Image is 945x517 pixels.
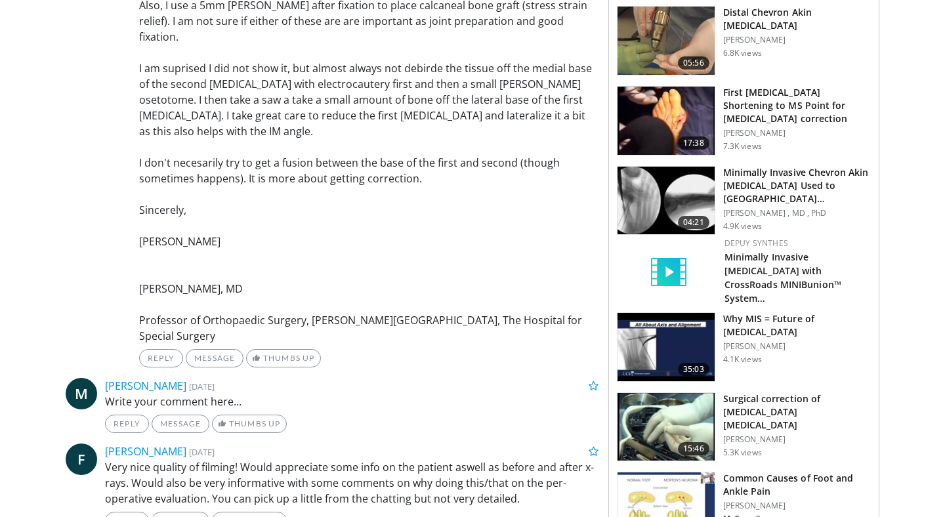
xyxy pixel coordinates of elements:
p: [PERSON_NAME] [723,341,871,352]
a: 17:38 First [MEDICAL_DATA] Shortening to MS Point for [MEDICAL_DATA] correction [PERSON_NAME] 7.3... [617,86,871,155]
a: 05:56 Distal Chevron Akin [MEDICAL_DATA] [PERSON_NAME] 6.8K views [617,6,871,75]
a: Thumbs Up [246,349,320,367]
p: 6.8K views [723,48,762,58]
img: xX2wXF35FJtYfXNX5hMDoxOjBrOw-uIx_1.150x105_q85_crop-smart_upscale.jpg [618,87,715,155]
p: [PERSON_NAME] [723,501,871,511]
h3: First [MEDICAL_DATA] Shortening to MS Point for [MEDICAL_DATA] correction [723,86,871,125]
a: Message [186,349,243,367]
p: 5.3K views [723,447,762,458]
a: 15:46 Surgical correction of [MEDICAL_DATA] [MEDICAL_DATA] [PERSON_NAME] 5.3K views [617,392,871,462]
h3: Minimally Invasive Chevron Akin [MEDICAL_DATA] Used to [GEOGRAPHIC_DATA]… [723,166,871,205]
p: Very nice quality of filming! Would appreciate some info on the patient aswell as before and afte... [105,459,598,507]
h3: Common Causes of Foot and Ankle Pain [723,472,871,498]
a: Minimally Invasive [MEDICAL_DATA] with CrossRoads MINIBunion™ System… [724,251,841,304]
img: _uLx7NeC-FsOB8GH5hMDoxOjBrOw-uIx_1.150x105_q85_crop-smart_upscale.jpg [618,393,715,461]
p: Write your comment here... [105,394,598,409]
img: abb9f310-2826-487f-ae75-9336bcd83bb7.150x105_q85_crop-smart_upscale.jpg [618,7,715,75]
span: 15:46 [678,442,709,455]
span: 04:21 [678,216,709,229]
h3: Surgical correction of [MEDICAL_DATA] [MEDICAL_DATA] [723,392,871,432]
a: [PERSON_NAME] [105,444,186,459]
img: d2ad2a79-9ed4-4a84-b0ca-be5628b646eb.150x105_q85_crop-smart_upscale.jpg [618,313,715,381]
img: video_placeholder_short.svg [619,238,718,306]
a: Reply [105,415,149,433]
a: Thumbs Up [212,415,286,433]
a: DePuy Synthes [724,238,788,249]
p: [PERSON_NAME] [723,35,871,45]
a: 35:03 Why MIS = Future of [MEDICAL_DATA] [PERSON_NAME] 4.1K views [617,312,871,382]
span: 17:38 [678,136,709,150]
h3: Why MIS = Future of [MEDICAL_DATA] [723,312,871,339]
a: Reply [139,349,183,367]
span: 35:03 [678,363,709,376]
a: F [66,444,97,475]
p: [PERSON_NAME] [723,434,871,445]
span: 05:56 [678,56,709,70]
p: 4.9K views [723,221,762,232]
a: [PERSON_NAME] [105,379,186,393]
small: [DATE] [189,381,215,392]
img: e73f24f9-02ca-4bec-a641-813152ebe724.150x105_q85_crop-smart_upscale.jpg [618,167,715,235]
a: Message [152,415,209,433]
p: 7.3K views [723,141,762,152]
a: M [66,378,97,409]
p: 4.1K views [723,354,762,365]
p: [PERSON_NAME] [723,128,871,138]
small: [DATE] [189,446,215,458]
h3: Distal Chevron Akin [MEDICAL_DATA] [723,6,871,32]
a: 04:21 Minimally Invasive Chevron Akin [MEDICAL_DATA] Used to [GEOGRAPHIC_DATA]… [PERSON_NAME] , M... [617,166,871,236]
p: [PERSON_NAME] , MD , PhD [723,208,871,218]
